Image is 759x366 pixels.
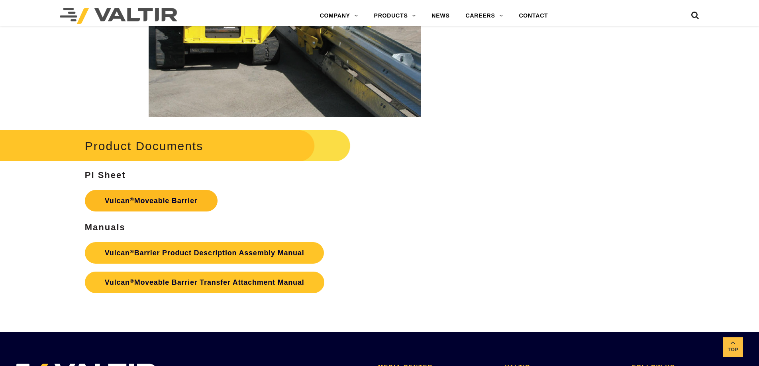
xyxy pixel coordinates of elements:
span: Top [723,345,743,354]
a: Vulcan®Moveable Barrier [85,190,218,211]
a: CAREERS [458,8,511,24]
sup: ® [130,278,134,284]
sup: ® [130,196,134,202]
sup: ® [130,249,134,254]
a: NEWS [424,8,457,24]
a: Vulcan®Moveable Barrier Transfer Attachment Manual [85,272,324,293]
strong: Manuals [85,222,126,232]
a: PRODUCTS [366,8,424,24]
a: Top [723,337,743,357]
a: CONTACT [511,8,556,24]
a: COMPANY [312,8,366,24]
img: Valtir [60,8,177,24]
a: Vulcan®Barrier Product Description Assembly Manual [85,242,324,264]
strong: PI Sheet [85,170,126,180]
